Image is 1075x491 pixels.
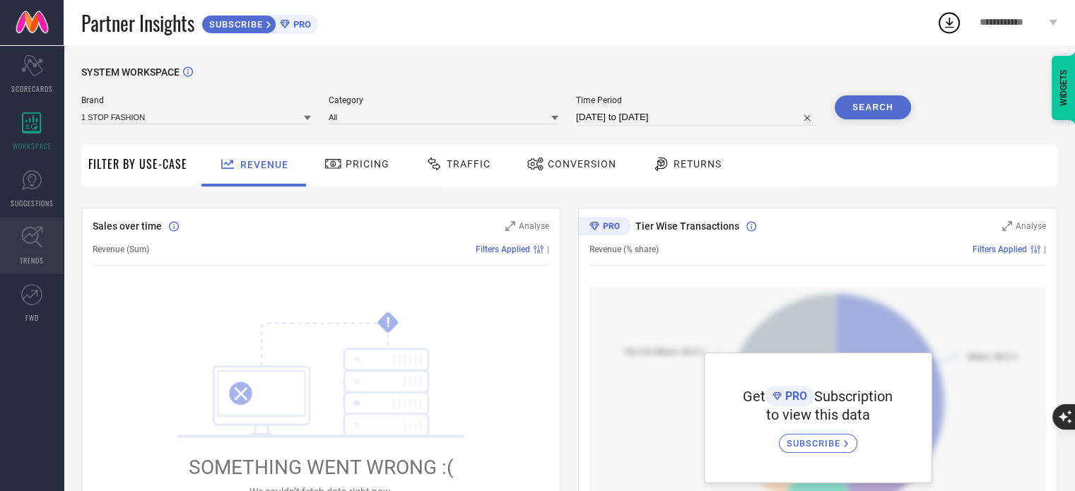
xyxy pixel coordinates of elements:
span: | [1044,244,1046,254]
span: TRENDS [20,255,44,266]
span: Revenue [240,159,288,170]
span: SCORECARDS [11,83,53,94]
span: Brand [81,95,311,105]
input: Select time period [576,109,817,126]
span: SOMETHING WENT WRONG :( [189,456,454,479]
svg: Zoom [505,221,515,231]
span: Analyse [1016,221,1046,231]
tspan: ! [387,314,390,331]
span: | [547,244,549,254]
span: SUBSCRIBE [202,19,266,30]
span: SUGGESTIONS [11,198,54,208]
span: Get [743,388,765,405]
span: PRO [290,19,311,30]
span: Conversion [548,158,616,170]
span: Sales over time [93,220,162,232]
span: Returns [674,158,722,170]
span: WORKSPACE [13,141,52,151]
div: Premium [578,217,630,238]
span: Category [329,95,558,105]
svg: Zoom [1002,221,1012,231]
button: Search [835,95,911,119]
span: Time Period [576,95,817,105]
span: Partner Insights [81,8,194,37]
span: Traffic [447,158,490,170]
span: Revenue (Sum) [93,244,149,254]
span: PRO [782,389,807,403]
span: Pricing [346,158,389,170]
span: Analyse [519,221,549,231]
span: Filters Applied [973,244,1027,254]
span: SYSTEM WORKSPACE [81,66,180,78]
span: to view this data [766,406,870,423]
span: Revenue (% share) [589,244,659,254]
a: SUBSCRIBE [779,423,857,453]
span: Tier Wise Transactions [635,220,739,232]
div: Open download list [936,10,962,35]
span: Subscription [814,388,893,405]
span: SUBSCRIBE [787,438,844,449]
span: FWD [25,312,39,323]
span: Filters Applied [476,244,530,254]
a: SUBSCRIBEPRO [201,11,318,34]
span: Filter By Use-Case [88,155,187,172]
